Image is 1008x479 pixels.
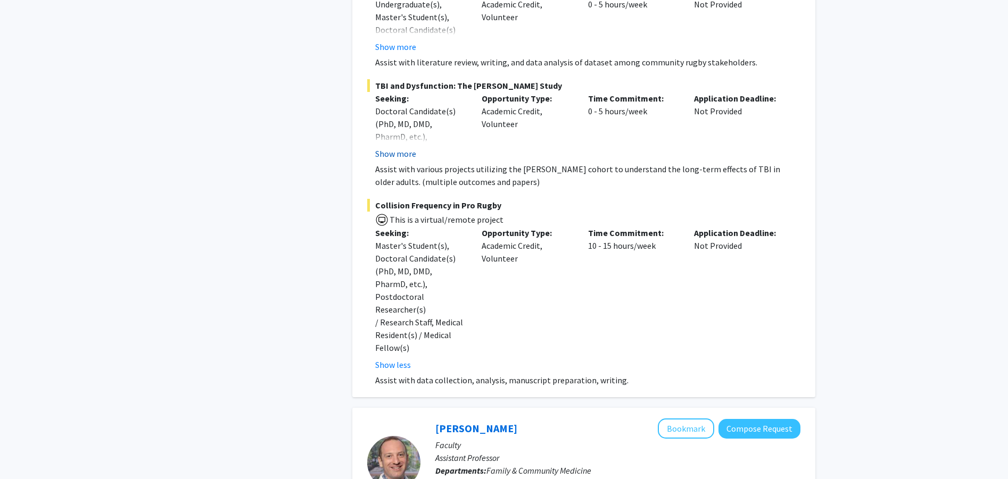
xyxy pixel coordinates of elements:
[474,226,580,371] div: Academic Credit, Volunteer
[435,422,517,435] a: [PERSON_NAME]
[686,92,792,160] div: Not Provided
[482,92,572,105] p: Opportunity Type:
[486,465,591,476] span: Family & Community Medicine
[375,163,800,188] p: Assist with various projects utilizing the [PERSON_NAME] cohort to understand the long-term effec...
[694,226,784,239] p: Application Deadline:
[474,92,580,160] div: Academic Credit, Volunteer
[375,239,466,354] div: Master's Student(s), Doctoral Candidate(s) (PhD, MD, DMD, PharmD, etc.), Postdoctoral Researcher(...
[580,226,687,371] div: 10 - 15 hours/week
[375,105,466,207] div: Doctoral Candidate(s) (PhD, MD, DMD, PharmD, etc.), Postdoctoral Researcher(s) / Research Staff, ...
[435,465,486,476] b: Departments:
[658,418,714,439] button: Add Gregory Jaffe to Bookmarks
[588,226,679,239] p: Time Commitment:
[8,431,45,471] iframe: Chat
[435,439,800,451] p: Faculty
[375,56,800,69] p: Assist with literature review, writing, and data analysis of dataset among community rugby stakeh...
[588,92,679,105] p: Time Commitment:
[375,226,466,239] p: Seeking:
[686,226,792,371] div: Not Provided
[375,374,800,386] p: Assist with data collection, analysis, manuscript preparation, writing.
[435,451,800,464] p: Assistant Professor
[718,419,800,439] button: Compose Request to Gregory Jaffe
[375,358,411,371] button: Show less
[375,40,416,53] button: Show more
[580,92,687,160] div: 0 - 5 hours/week
[367,199,800,212] span: Collision Frequency in Pro Rugby
[375,147,416,160] button: Show more
[367,79,800,92] span: TBI and Dysfunction: The [PERSON_NAME] Study
[389,214,503,225] span: This is a virtual/remote project
[694,92,784,105] p: Application Deadline:
[375,92,466,105] p: Seeking:
[482,226,572,239] p: Opportunity Type:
